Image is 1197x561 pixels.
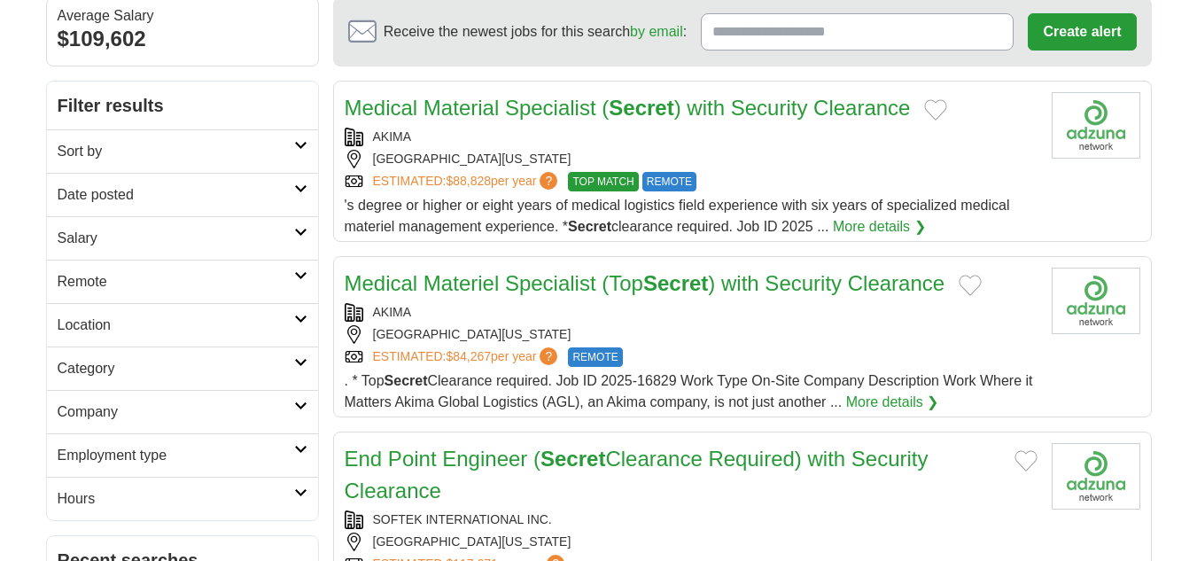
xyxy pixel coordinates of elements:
[385,373,428,388] strong: Secret
[47,173,318,216] a: Date posted
[58,271,294,292] h2: Remote
[58,23,307,55] div: $109,602
[58,9,307,23] div: Average Salary
[846,392,939,413] a: More details ❯
[345,198,1010,234] span: 's degree or higher or eight years of medical logistics field experience with six years of specia...
[345,271,945,295] a: Medical Materiel Specialist (TopSecret) with Security Clearance
[58,141,294,162] h2: Sort by
[446,174,491,188] span: $88,828
[58,358,294,379] h2: Category
[47,347,318,390] a: Category
[47,303,318,347] a: Location
[373,347,562,367] a: ESTIMATED:$84,267per year?
[58,401,294,423] h2: Company
[373,129,412,144] a: AKIMA
[1052,268,1140,334] img: Akima Infrastructure Services logo
[345,533,1038,551] div: [GEOGRAPHIC_DATA][US_STATE]
[58,228,294,249] h2: Salary
[47,390,318,433] a: Company
[540,447,605,471] strong: Secret
[345,373,1033,409] span: . * Top Clearance required. Job ID 2025-16829 Work Type On-Site Company Description Work Where it...
[833,216,926,238] a: More details ❯
[58,184,294,206] h2: Date posted
[1052,443,1140,510] img: Softek International logo
[47,82,318,129] h2: Filter results
[959,275,982,296] button: Add to favorite jobs
[446,349,491,363] span: $84,267
[609,96,673,120] strong: Secret
[540,347,557,365] span: ?
[373,512,552,526] a: SOFTEK INTERNATIONAL INC.
[568,172,638,191] span: TOP MATCH
[47,433,318,477] a: Employment type
[630,24,683,39] a: by email
[58,315,294,336] h2: Location
[568,219,611,234] strong: Secret
[540,172,557,190] span: ?
[384,21,687,43] span: Receive the newest jobs for this search :
[1028,13,1136,51] button: Create alert
[373,305,412,319] a: AKIMA
[47,260,318,303] a: Remote
[345,447,929,503] a: End Point Engineer (SecretClearance Required) with Security Clearance
[1014,450,1038,471] button: Add to favorite jobs
[345,96,911,120] a: Medical Material Specialist (Secret) with Security Clearance
[58,445,294,466] h2: Employment type
[642,172,696,191] span: REMOTE
[47,477,318,520] a: Hours
[47,129,318,173] a: Sort by
[47,216,318,260] a: Salary
[1052,92,1140,159] img: Akima Infrastructure Services logo
[373,172,562,191] a: ESTIMATED:$88,828per year?
[58,488,294,510] h2: Hours
[568,347,622,367] span: REMOTE
[345,325,1038,344] div: [GEOGRAPHIC_DATA][US_STATE]
[924,99,947,121] button: Add to favorite jobs
[345,150,1038,168] div: [GEOGRAPHIC_DATA][US_STATE]
[643,271,708,295] strong: Secret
